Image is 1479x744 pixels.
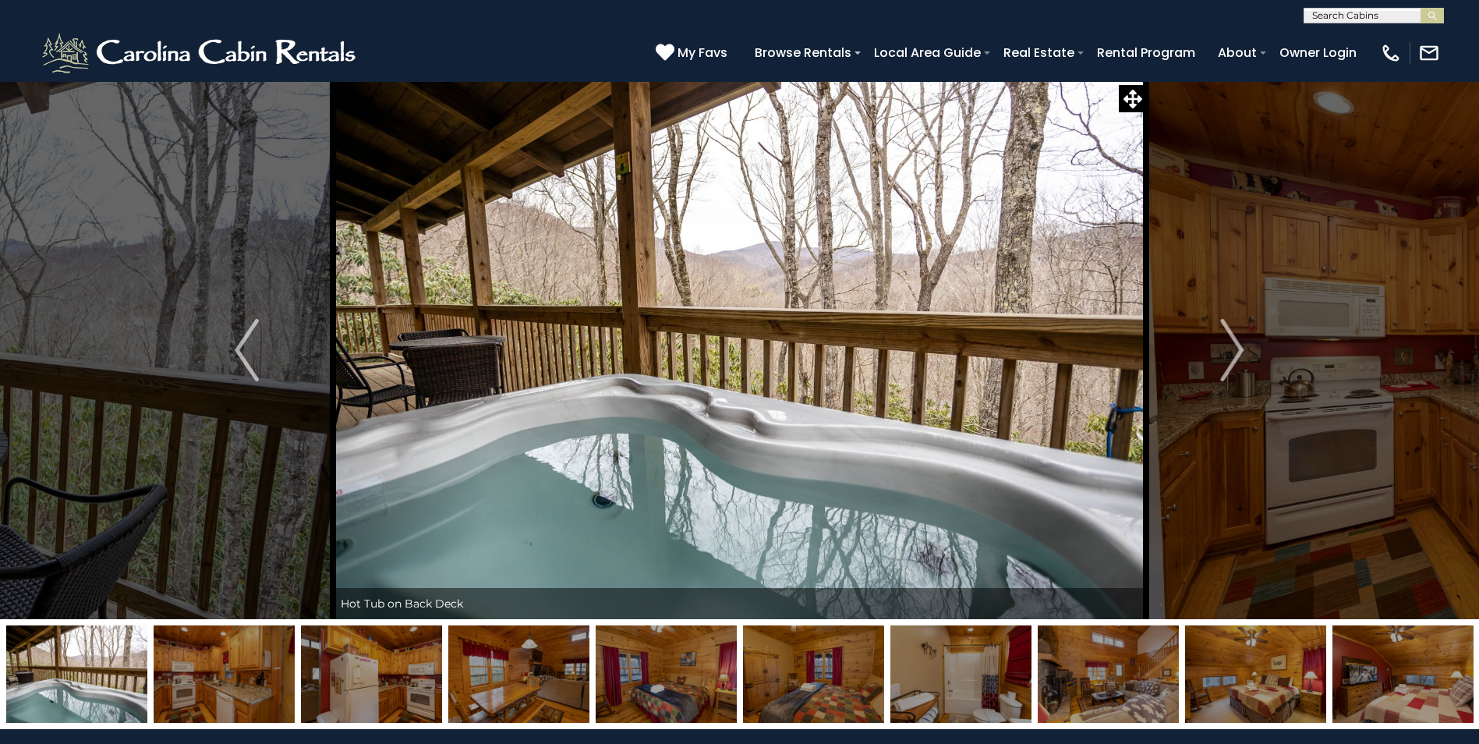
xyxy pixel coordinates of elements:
[1332,625,1474,723] img: 163272690
[161,81,332,619] button: Previous
[1146,81,1318,619] button: Next
[1185,625,1326,723] img: 163272689
[1210,39,1265,66] a: About
[1089,39,1203,66] a: Rental Program
[235,319,258,381] img: arrow
[1380,42,1402,64] img: phone-regular-white.png
[301,625,442,723] img: 163272685
[333,588,1146,619] div: Hot Tub on Back Deck
[154,625,295,723] img: 163272684
[1038,625,1179,723] img: 163272698
[39,30,363,76] img: White-1-2.png
[448,625,589,723] img: 163272697
[596,625,737,723] img: 163272686
[1272,39,1364,66] a: Owner Login
[656,43,731,63] a: My Favs
[890,625,1031,723] img: 163272688
[678,43,727,62] span: My Favs
[866,39,989,66] a: Local Area Guide
[747,39,859,66] a: Browse Rentals
[1220,319,1244,381] img: arrow
[1418,42,1440,64] img: mail-regular-white.png
[996,39,1082,66] a: Real Estate
[6,625,147,723] img: 163272683
[743,625,884,723] img: 163272687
